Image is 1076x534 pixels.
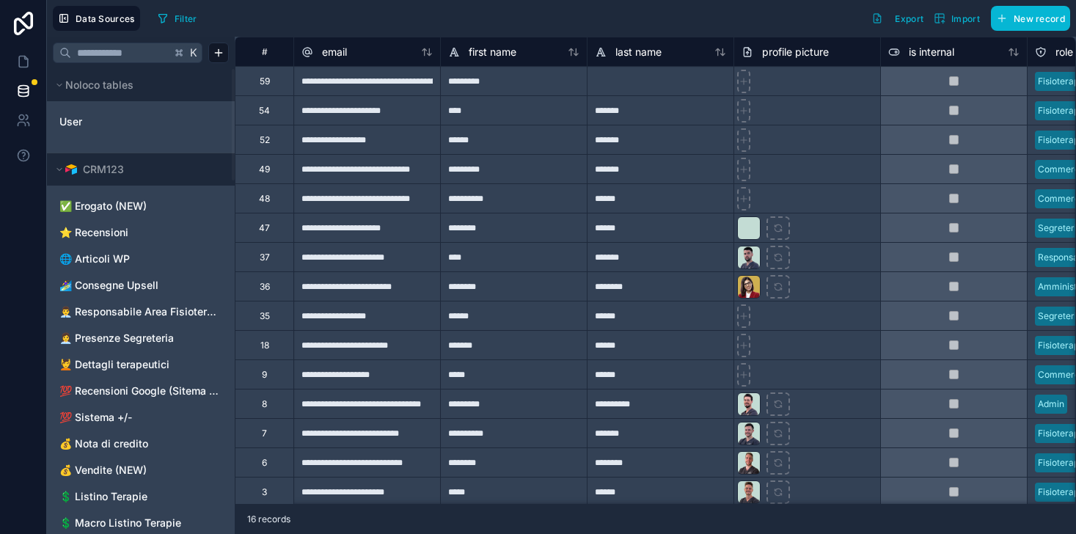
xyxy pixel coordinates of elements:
[951,13,980,24] span: Import
[59,436,219,451] a: 💰 Nota di credito
[260,134,270,146] div: 52
[53,110,229,133] div: User
[59,252,219,266] a: 🌐 Articoli WP
[53,194,229,218] div: ✅ Erogato (NEW)
[83,162,124,177] span: CRM123
[59,463,147,478] span: 💰 Vendite (NEW)
[59,410,132,425] span: 💯 Sistema +/-
[59,489,219,504] a: 💲 Listino Terapie
[262,369,267,381] div: 9
[59,410,219,425] a: 💯 Sistema +/-
[59,436,148,451] span: 💰 Nota di credito
[65,164,77,175] img: Airtable Logo
[59,199,219,213] a: ✅ Erogato (NEW)
[189,48,199,58] span: K
[59,199,147,213] span: ✅ Erogato (NEW)
[59,489,147,504] span: 💲 Listino Terapie
[59,516,181,530] span: 💲 Macro Listino Terapie
[262,457,267,469] div: 6
[469,45,516,59] span: first name
[59,114,82,129] span: User
[76,13,135,24] span: Data Sources
[866,6,929,31] button: Export
[260,281,270,293] div: 36
[59,278,219,293] a: 🏄‍♀️ Consegne Upsell
[53,353,229,376] div: 💆 Dettagli terapeutici
[59,331,219,345] a: 👩‍💼 Presenze Segreteria
[152,7,202,29] button: Filter
[53,221,229,244] div: ⭐️ Recensioni
[247,513,290,525] span: 16 records
[59,225,219,240] a: ⭐️ Recensioni
[53,6,140,31] button: Data Sources
[53,300,229,323] div: 👨‍💼 Responsabile Area Fisioterapica
[260,252,270,263] div: 37
[53,75,220,95] button: Noloco tables
[762,45,829,59] span: profile picture
[985,6,1070,31] a: New record
[53,432,229,456] div: 💰 Nota di credito
[59,304,219,319] a: 👨‍💼 Responsabile Area Fisioterapica
[1014,13,1065,24] span: New record
[262,428,267,439] div: 7
[259,193,270,205] div: 48
[59,278,158,293] span: 🏄‍♀️ Consegne Upsell
[615,45,662,59] span: last name
[59,384,219,398] a: 💯 Recensioni Google (Sitema +/-)
[895,13,923,24] span: Export
[59,357,219,372] a: 💆 Dettagli terapeutici
[322,45,347,59] span: email
[262,398,267,410] div: 8
[65,78,133,92] span: Noloco tables
[59,463,219,478] a: 💰 Vendite (NEW)
[175,13,197,24] span: Filter
[909,45,954,59] span: is internal
[260,310,270,322] div: 35
[59,357,169,372] span: 💆 Dettagli terapeutici
[59,516,219,530] a: 💲 Macro Listino Terapie
[259,164,270,175] div: 49
[59,252,130,266] span: 🌐 Articoli WP
[53,326,229,350] div: 👩‍💼 Presenze Segreteria
[260,76,270,87] div: 59
[929,6,985,31] button: Import
[53,247,229,271] div: 🌐 Articoli WP
[59,331,174,345] span: 👩‍💼 Presenze Segreteria
[59,225,128,240] span: ⭐️ Recensioni
[246,46,282,57] div: #
[59,114,219,129] a: User
[53,458,229,482] div: 💰 Vendite (NEW)
[259,105,270,117] div: 54
[991,6,1070,31] button: New record
[53,159,220,180] button: Airtable LogoCRM123
[262,486,267,498] div: 3
[260,340,269,351] div: 18
[53,379,229,403] div: 💯 Recensioni Google (Sitema +/-)
[53,406,229,429] div: 💯 Sistema +/-
[259,222,270,234] div: 47
[53,274,229,297] div: 🏄‍♀️ Consegne Upsell
[1055,45,1073,59] span: role
[53,485,229,508] div: 💲 Listino Terapie
[1038,398,1064,411] div: Admin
